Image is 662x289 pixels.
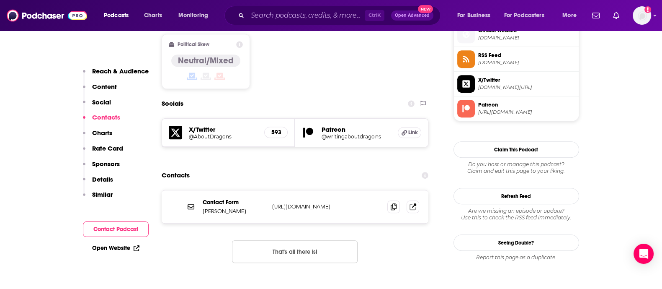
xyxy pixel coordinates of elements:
[453,161,579,174] div: Claim and edit this page to your liking.
[499,9,556,22] button: open menu
[92,83,117,91] p: Content
[644,6,651,13] svg: Add a profile image
[83,98,111,114] button: Social
[478,109,575,115] span: https://www.patreon.com/writingaboutdragons
[504,10,544,21] span: For Podcasters
[457,50,575,68] a: RSS Feed[DOMAIN_NAME]
[453,188,579,204] button: Refresh Feed
[453,234,579,251] a: Seeing Double?
[247,9,365,22] input: Search podcasts, credits, & more...
[453,161,579,168] span: Do you host or manage this podcast?
[139,9,167,22] a: Charts
[457,10,490,21] span: For Business
[391,10,433,21] button: Open AdvancedNew
[322,133,391,140] a: @writingaboutdragons
[83,129,112,144] button: Charts
[98,9,139,22] button: open menu
[92,98,111,106] p: Social
[451,9,501,22] button: open menu
[83,221,149,237] button: Contact Podcast
[418,5,433,13] span: New
[83,113,120,129] button: Contacts
[83,144,123,160] button: Rate Card
[83,175,113,191] button: Details
[457,26,575,43] a: Official Website[DOMAIN_NAME]
[83,190,113,206] button: Similar
[189,125,258,133] h5: X/Twitter
[634,244,654,264] div: Open Intercom Messenger
[633,6,651,25] span: Logged in as sydneymorris_books
[272,203,381,210] p: [URL][DOMAIN_NAME]
[453,208,579,221] div: Are we missing an episode or update? Use this to check the RSS feed immediately.
[457,100,575,117] a: Patreon[URL][DOMAIN_NAME]
[92,113,120,121] p: Contacts
[203,208,265,215] p: [PERSON_NAME]
[83,67,149,83] button: Reach & Audience
[104,10,129,21] span: Podcasts
[232,6,448,25] div: Search podcasts, credits, & more...
[162,96,183,112] h2: Socials
[144,10,162,21] span: Charts
[453,141,579,158] button: Claim This Podcast
[189,133,258,140] a: @AboutDragons
[478,52,575,59] span: RSS Feed
[203,199,265,206] p: Contact Form
[589,8,603,23] a: Show notifications dropdown
[478,60,575,66] span: anchor.fm
[162,167,190,183] h2: Contacts
[633,6,651,25] button: Show profile menu
[92,129,112,137] p: Charts
[92,160,120,168] p: Sponsors
[173,9,219,22] button: open menu
[7,8,87,23] img: Podchaser - Follow, Share and Rate Podcasts
[398,127,421,138] a: Link
[83,160,120,175] button: Sponsors
[478,101,575,109] span: Patreon
[178,42,209,47] h2: Political Skew
[178,10,208,21] span: Monitoring
[556,9,587,22] button: open menu
[395,13,430,18] span: Open Advanced
[457,75,575,93] a: X/Twitter[DOMAIN_NAME][URL]
[478,76,575,84] span: X/Twitter
[92,67,149,75] p: Reach & Audience
[232,240,358,263] button: Nothing here.
[478,84,575,91] span: twitter.com/AboutDragons
[365,10,384,21] span: Ctrl K
[633,6,651,25] img: User Profile
[562,10,577,21] span: More
[271,129,281,136] h5: 593
[322,125,391,133] h5: Patreon
[92,144,123,152] p: Rate Card
[453,254,579,261] div: Report this page as a duplicate.
[178,55,234,66] h4: Neutral/Mixed
[92,245,139,252] a: Open Website
[92,190,113,198] p: Similar
[83,83,117,98] button: Content
[610,8,623,23] a: Show notifications dropdown
[478,35,575,41] span: podcasters.spotify.com
[408,129,418,136] span: Link
[92,175,113,183] p: Details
